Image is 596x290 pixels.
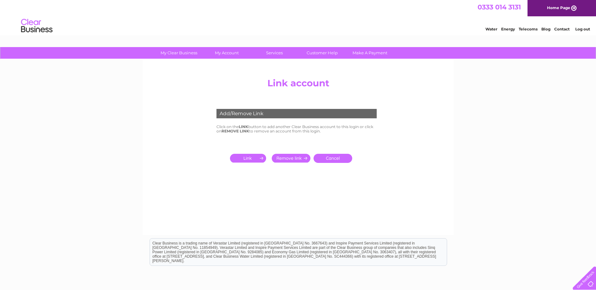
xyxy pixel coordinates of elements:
a: Cancel [314,154,352,163]
div: Clear Business is a trading name of Verastar Limited (registered in [GEOGRAPHIC_DATA] No. 3667643... [150,3,447,30]
a: Telecoms [519,27,538,31]
a: Log out [575,27,590,31]
input: Submit [230,154,269,163]
a: Customer Help [296,47,348,59]
td: Click on the button to add another Clear Business account to this login or click on to remove an ... [215,123,381,135]
b: LINK [239,124,248,129]
a: Energy [501,27,515,31]
a: Water [485,27,497,31]
a: Make A Payment [344,47,396,59]
a: My Account [201,47,253,59]
a: Blog [541,27,550,31]
div: Add/Remove Link [216,109,377,118]
input: Submit [272,154,310,163]
b: REMOVE LINK [221,129,249,133]
a: My Clear Business [153,47,205,59]
a: Services [249,47,300,59]
a: 0333 014 3131 [478,3,521,11]
a: Contact [554,27,570,31]
img: logo.png [21,16,53,35]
